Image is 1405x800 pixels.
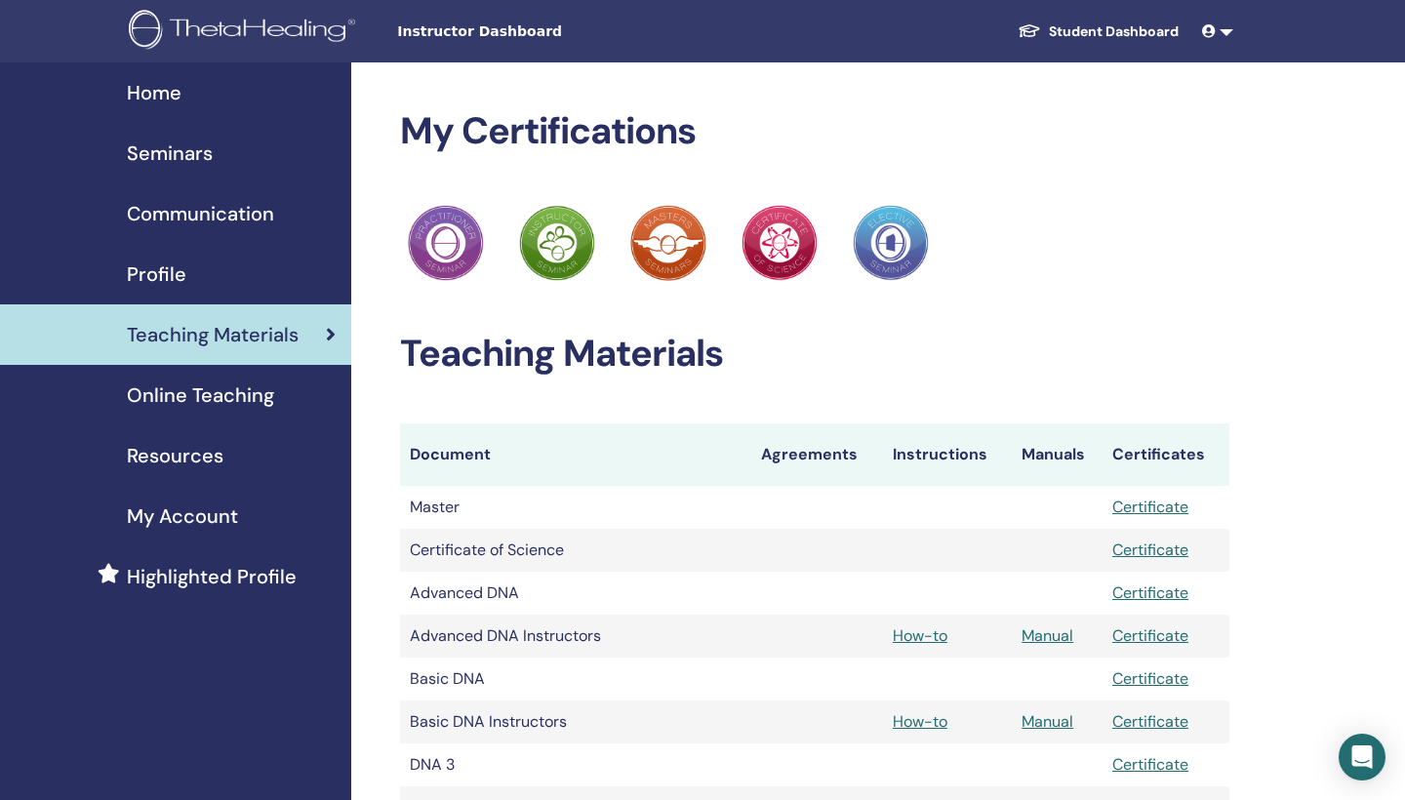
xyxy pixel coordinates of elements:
th: Agreements [751,423,883,486]
a: Certificate [1112,668,1188,689]
a: Manual [1022,711,1073,732]
img: Practitioner [742,205,818,281]
a: Certificate [1112,540,1188,560]
span: Seminars [127,139,213,168]
img: Practitioner [630,205,706,281]
td: Certificate of Science [400,529,751,572]
a: Student Dashboard [1002,14,1194,50]
a: How-to [893,625,947,646]
img: logo.png [129,10,362,54]
span: Highlighted Profile [127,562,297,591]
a: Certificate [1112,582,1188,603]
a: Certificate [1112,754,1188,775]
a: Certificate [1112,497,1188,517]
img: graduation-cap-white.svg [1018,22,1041,39]
span: Instructor Dashboard [397,21,690,42]
img: Practitioner [408,205,484,281]
th: Manuals [1012,423,1103,486]
h2: My Certifications [400,109,1229,154]
td: DNA 3 [400,743,751,786]
a: Certificate [1112,625,1188,646]
span: Profile [127,260,186,289]
th: Instructions [883,423,1012,486]
img: Practitioner [853,205,929,281]
a: Manual [1022,625,1073,646]
th: Document [400,423,751,486]
a: Certificate [1112,711,1188,732]
span: My Account [127,501,238,531]
td: Advanced DNA Instructors [400,615,751,658]
td: Basic DNA Instructors [400,700,751,743]
td: Advanced DNA [400,572,751,615]
th: Certificates [1103,423,1229,486]
span: Resources [127,441,223,470]
span: Online Teaching [127,380,274,410]
span: Home [127,78,181,107]
a: How-to [893,711,947,732]
td: Basic DNA [400,658,751,700]
span: Communication [127,199,274,228]
img: Practitioner [519,205,595,281]
span: Teaching Materials [127,320,299,349]
h2: Teaching Materials [400,332,1229,377]
div: Open Intercom Messenger [1339,734,1385,780]
td: Master [400,486,751,529]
